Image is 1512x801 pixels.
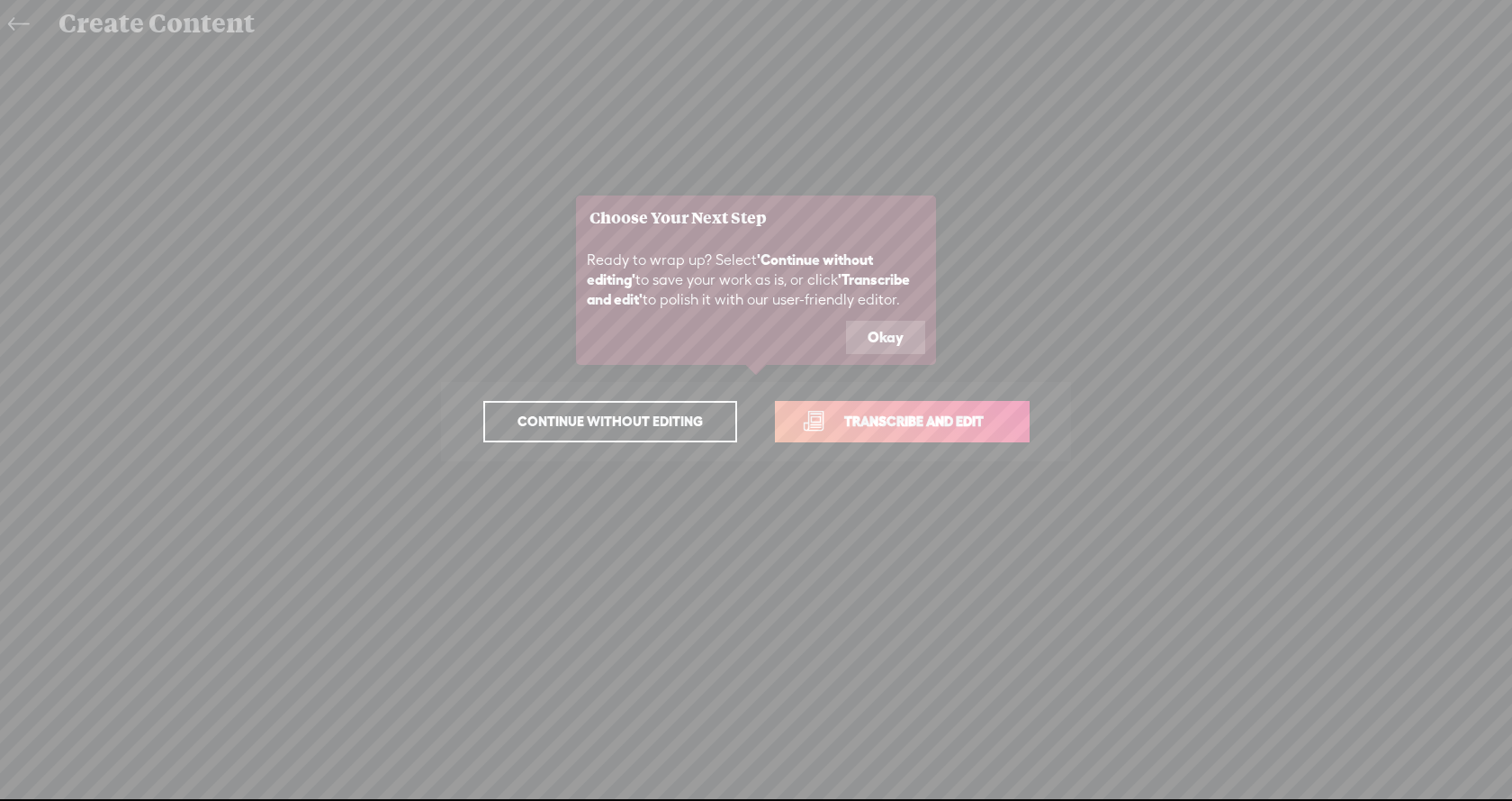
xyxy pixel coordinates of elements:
span: Transcribe and edit [825,411,1003,432]
h3: Choose Your Next Step [589,209,922,226]
b: 'Continue without editing' [587,251,873,287]
span: Continue without editing [499,409,722,434]
b: 'Transcribe and edit' [587,271,910,307]
div: Ready to wrap up? Select to save your work as is, or click to polish it with our user-friendly ed... [576,240,936,320]
button: Okay [846,321,925,355]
